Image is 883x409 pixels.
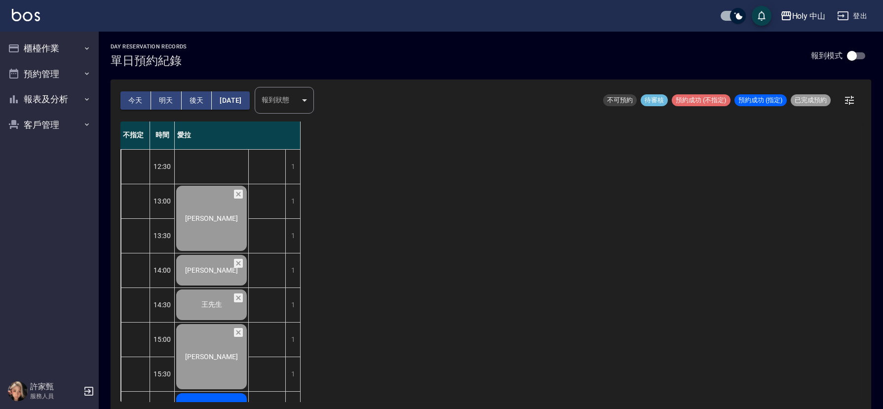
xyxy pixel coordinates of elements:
[150,253,175,287] div: 14:00
[120,122,150,149] div: 不指定
[603,96,637,105] span: 不可預約
[150,357,175,391] div: 15:30
[175,122,301,149] div: 愛拉
[111,54,187,68] h3: 單日預約紀錄
[150,122,175,149] div: 時間
[734,96,787,105] span: 預約成功 (指定)
[150,184,175,218] div: 13:00
[30,382,80,392] h5: 許家甄
[151,91,182,110] button: 明天
[285,184,300,218] div: 1
[4,112,95,138] button: 客戶管理
[4,86,95,112] button: 報表及分析
[285,323,300,357] div: 1
[285,150,300,184] div: 1
[285,357,300,391] div: 1
[4,61,95,87] button: 預約管理
[8,381,28,401] img: Person
[12,9,40,21] img: Logo
[199,300,224,309] span: 王先生
[30,392,80,401] p: 服務人員
[150,322,175,357] div: 15:00
[183,353,240,361] span: [PERSON_NAME]
[285,219,300,253] div: 1
[792,10,826,22] div: Holy 中山
[150,149,175,184] div: 12:30
[641,96,668,105] span: 待審核
[183,214,240,222] span: [PERSON_NAME]
[120,91,151,110] button: 今天
[811,50,843,61] p: 報到模式
[212,91,249,110] button: [DATE]
[752,6,771,26] button: save
[182,91,212,110] button: 後天
[672,96,730,105] span: 預約成功 (不指定)
[285,288,300,322] div: 1
[776,6,830,26] button: Holy 中山
[791,96,831,105] span: 已完成預約
[4,36,95,61] button: 櫃檯作業
[150,287,175,322] div: 14:30
[183,266,240,274] span: [PERSON_NAME]
[150,218,175,253] div: 13:30
[111,43,187,50] h2: day Reservation records
[285,253,300,287] div: 1
[833,7,871,25] button: 登出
